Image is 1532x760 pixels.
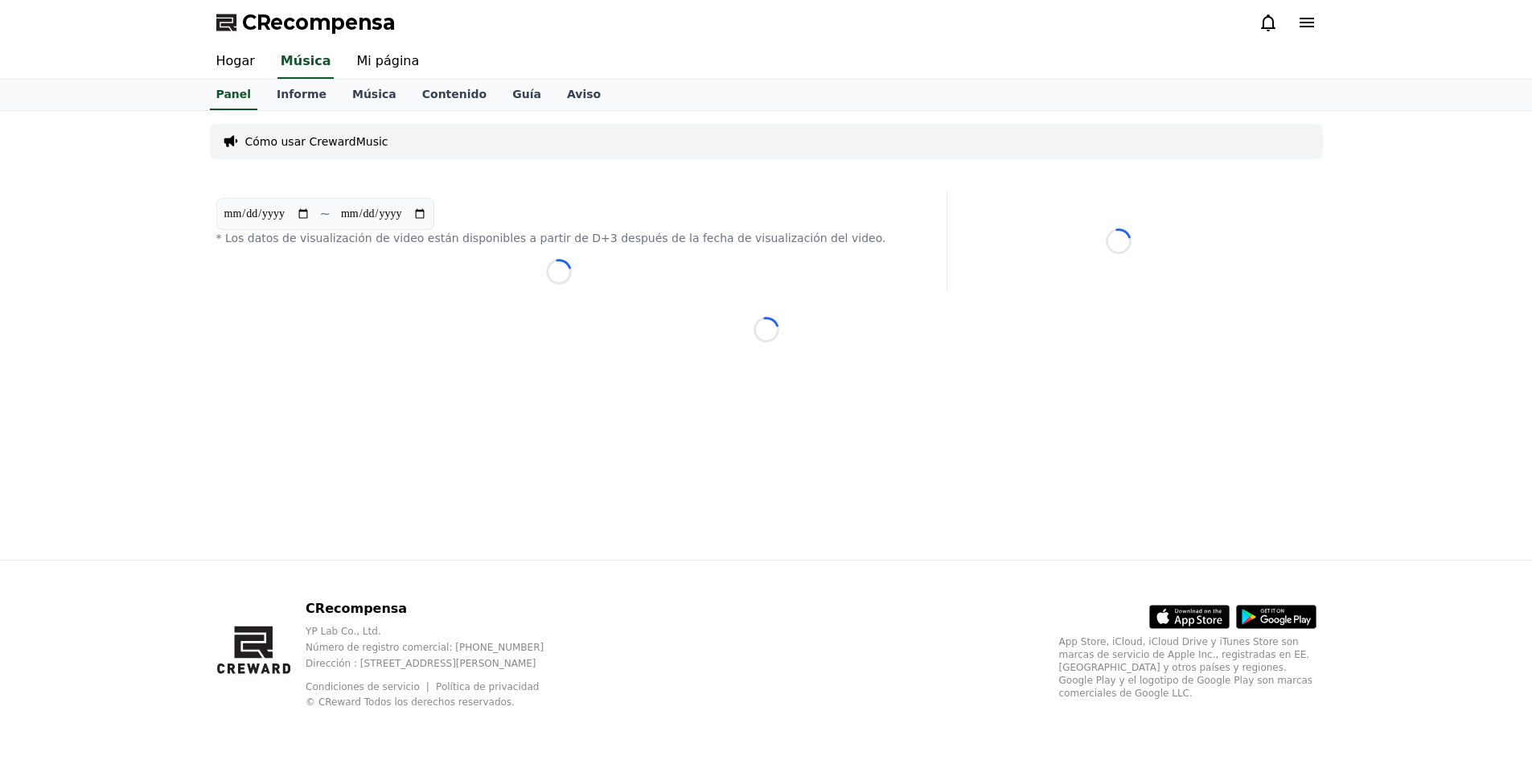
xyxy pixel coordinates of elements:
[343,45,432,79] a: Mi página
[1059,636,1313,699] font: App Store, iCloud, iCloud Drive y iTunes Store son marcas de servicio de Apple Inc., registradas ...
[277,45,335,79] a: Música
[210,80,258,110] a: Panel
[409,80,499,110] a: Contenido
[422,88,487,101] font: Contenido
[216,53,255,68] font: Hogar
[306,681,432,692] a: Condiciones de servicio
[356,53,419,68] font: Mi página
[499,80,554,110] a: Guía
[242,11,395,34] font: CRecompensa
[264,80,339,110] a: Informe
[216,10,395,35] a: CRecompensa
[277,88,327,101] font: Informe
[306,681,420,692] font: Condiciones de servicio
[512,88,541,101] font: Guía
[567,88,601,101] font: Aviso
[306,601,407,616] font: CRecompensa
[320,206,331,221] font: ~
[352,88,396,101] font: Música
[436,681,539,692] a: Política de privacidad
[306,642,544,653] font: Número de registro comercial: [PHONE_NUMBER]
[306,658,536,669] font: Dirección : [STREET_ADDRESS][PERSON_NAME]
[281,53,331,68] font: Música
[245,135,388,148] font: Cómo usar CrewardMusic
[306,626,381,637] font: YP Lab Co., Ltd.
[339,80,409,110] a: Música
[203,45,268,79] a: Hogar
[245,134,388,150] a: Cómo usar CrewardMusic
[216,88,252,101] font: Panel
[554,80,614,110] a: Aviso
[306,696,515,708] font: © CReward Todos los derechos reservados.
[216,232,886,244] font: * Los datos de visualización de video están disponibles a partir de D+3 después de la fecha de vi...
